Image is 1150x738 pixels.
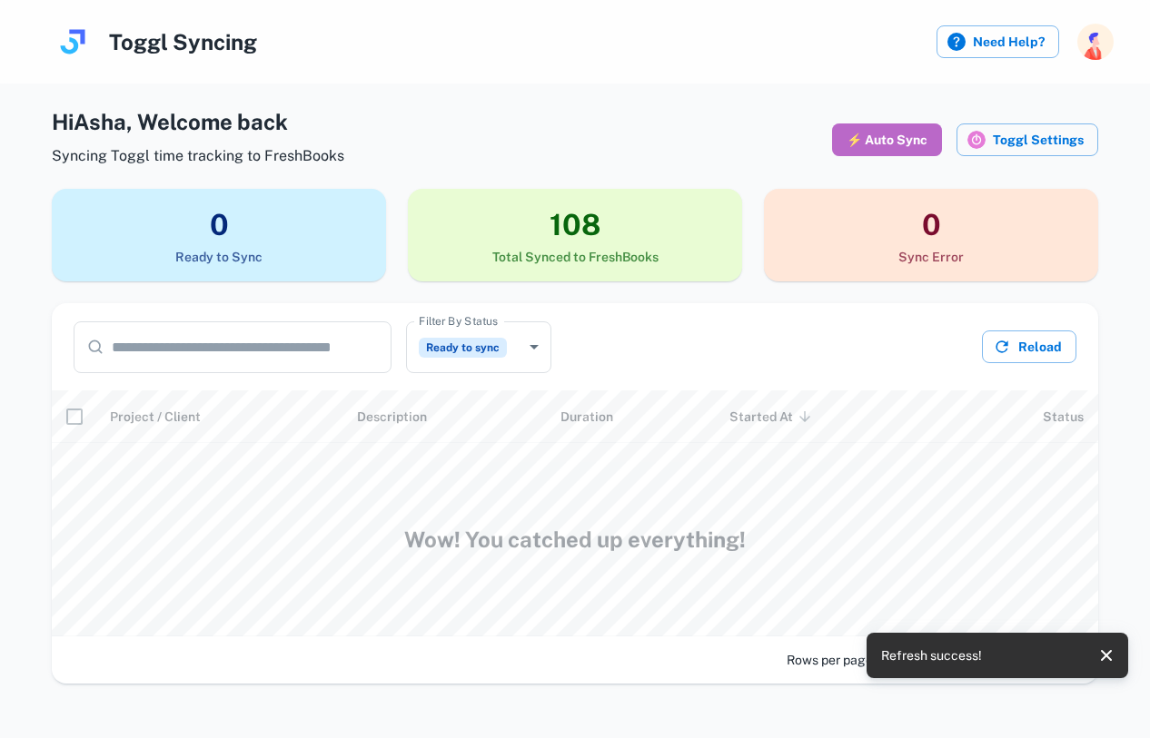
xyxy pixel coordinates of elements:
[52,203,386,247] h3: 0
[110,406,201,428] span: Project / Client
[881,638,982,673] div: Refresh success!
[1092,641,1121,670] button: close
[66,523,1084,556] h4: Wow! You catched up everything!
[408,203,742,247] h3: 108
[982,330,1076,363] button: Reload
[109,25,257,58] h4: Toggl Syncing
[560,406,613,428] span: Duration
[729,406,817,428] span: Started At
[787,650,876,670] p: Rows per page:
[52,390,1098,636] div: scrollable content
[764,203,1098,247] h3: 0
[937,25,1059,58] label: Need Help?
[52,247,386,267] h6: Ready to Sync
[406,321,551,373] div: Ready to sync
[967,131,986,149] img: Toggl icon
[357,406,427,428] span: Description
[419,338,507,358] span: Ready to sync
[408,247,742,267] h6: Total Synced to FreshBooks
[419,313,498,329] label: Filter By Status
[764,247,1098,267] h6: Sync Error
[957,123,1098,156] button: Toggl iconToggl Settings
[1043,406,1084,428] span: Status
[52,145,344,167] span: Syncing Toggl time tracking to FreshBooks
[1077,24,1114,60] img: photoURL
[55,24,91,60] img: logo.svg
[52,105,344,138] h4: Hi Asha , Welcome back
[832,123,942,156] button: ⚡ Auto Sync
